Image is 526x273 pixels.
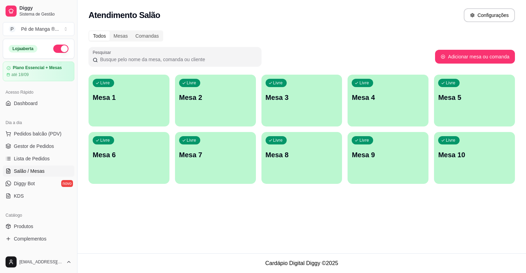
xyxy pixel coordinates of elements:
[21,26,59,32] div: Pé de Manga ® ...
[266,150,338,160] p: Mesa 8
[89,10,160,21] h2: Atendimento Salão
[3,98,74,109] a: Dashboard
[266,93,338,102] p: Mesa 3
[261,75,342,126] button: LivreMesa 3
[77,253,526,273] footer: Cardápio Digital Diggy © 2025
[446,80,455,86] p: Livre
[3,233,74,244] a: Complementos
[100,138,110,143] p: Livre
[348,132,428,184] button: LivreMesa 9
[273,138,283,143] p: Livre
[3,128,74,139] button: Pedidos balcão (PDV)
[132,31,163,41] div: Comandas
[187,80,196,86] p: Livre
[14,100,38,107] span: Dashboard
[434,75,515,126] button: LivreMesa 5
[19,5,72,11] span: Diggy
[3,62,74,81] a: Plano Essencial + Mesasaté 18/09
[464,8,515,22] button: Configurações
[434,132,515,184] button: LivreMesa 10
[3,210,74,221] div: Catálogo
[273,80,283,86] p: Livre
[14,192,24,199] span: KDS
[3,3,74,19] a: DiggySistema de Gestão
[14,155,50,162] span: Lista de Pedidos
[3,190,74,201] a: KDS
[359,138,369,143] p: Livre
[9,45,37,53] div: Loja aberta
[9,26,16,32] span: P
[14,180,35,187] span: Diggy Bot
[93,49,113,55] label: Pesquisar
[100,80,110,86] p: Livre
[14,130,62,137] span: Pedidos balcão (PDV)
[98,56,257,63] input: Pesquisar
[352,150,424,160] p: Mesa 9
[3,153,74,164] a: Lista de Pedidos
[261,132,342,184] button: LivreMesa 8
[438,93,511,102] p: Mesa 5
[19,11,72,17] span: Sistema de Gestão
[175,75,256,126] button: LivreMesa 2
[348,75,428,126] button: LivreMesa 4
[110,31,131,41] div: Mesas
[3,166,74,177] a: Salão / Mesas
[359,80,369,86] p: Livre
[89,75,169,126] button: LivreMesa 1
[3,254,74,270] button: [EMAIL_ADDRESS][DOMAIN_NAME]
[14,168,45,175] span: Salão / Mesas
[3,117,74,128] div: Dia a dia
[3,87,74,98] div: Acesso Rápido
[438,150,511,160] p: Mesa 10
[179,93,252,102] p: Mesa 2
[89,31,110,41] div: Todos
[93,150,165,160] p: Mesa 6
[187,138,196,143] p: Livre
[446,138,455,143] p: Livre
[352,93,424,102] p: Mesa 4
[19,259,63,265] span: [EMAIL_ADDRESS][DOMAIN_NAME]
[3,22,74,36] button: Select a team
[89,132,169,184] button: LivreMesa 6
[175,132,256,184] button: LivreMesa 7
[435,50,515,64] button: Adicionar mesa ou comanda
[14,143,54,150] span: Gestor de Pedidos
[14,223,33,230] span: Produtos
[53,45,68,53] button: Alterar Status
[3,221,74,232] a: Produtos
[3,178,74,189] a: Diggy Botnovo
[179,150,252,160] p: Mesa 7
[93,93,165,102] p: Mesa 1
[3,141,74,152] a: Gestor de Pedidos
[13,65,62,70] article: Plano Essencial + Mesas
[11,72,29,77] article: até 18/09
[14,235,46,242] span: Complementos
